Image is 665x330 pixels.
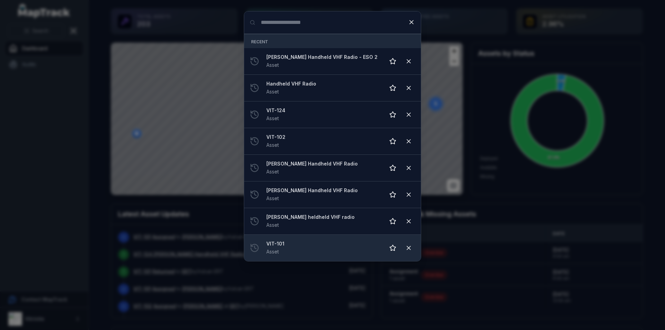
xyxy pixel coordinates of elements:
[266,54,379,69] a: [PERSON_NAME] Handheld VHF Radio - ESO 2Asset
[266,107,379,122] a: VIT-124Asset
[266,160,379,176] a: [PERSON_NAME] Handheld VHF RadioAsset
[266,115,279,121] span: Asset
[266,214,379,229] a: [PERSON_NAME] heldheld VHF radioAsset
[266,240,379,256] a: VIT-101Asset
[266,195,279,201] span: Asset
[266,80,379,96] a: Handheld VHF RadioAsset
[266,187,379,202] a: [PERSON_NAME] Handheld VHF RadioAsset
[266,134,379,141] strong: VIT-102
[266,187,379,194] strong: [PERSON_NAME] Handheld VHF Radio
[266,134,379,149] a: VIT-102Asset
[266,107,379,114] strong: VIT-124
[266,62,279,68] span: Asset
[266,214,379,221] strong: [PERSON_NAME] heldheld VHF radio
[266,240,379,247] strong: VIT-101
[266,89,279,95] span: Asset
[266,222,279,228] span: Asset
[266,249,279,255] span: Asset
[266,160,379,167] strong: [PERSON_NAME] Handheld VHF Radio
[266,80,379,87] strong: Handheld VHF Radio
[266,169,279,175] span: Asset
[266,142,279,148] span: Asset
[266,54,379,61] strong: [PERSON_NAME] Handheld VHF Radio - ESO 2
[251,39,268,44] span: Recent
